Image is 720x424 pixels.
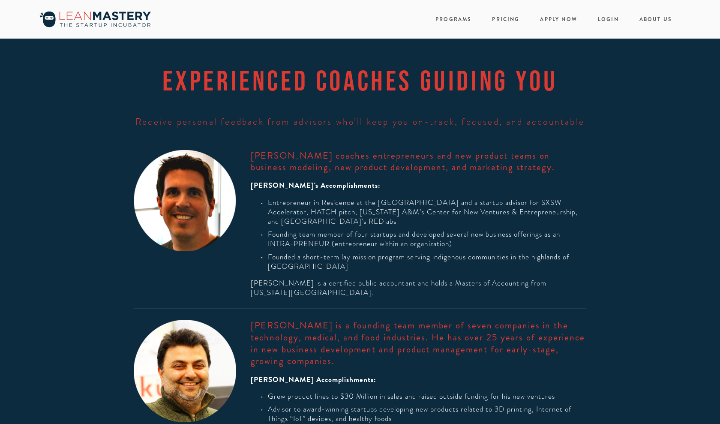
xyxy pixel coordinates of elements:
[435,15,471,23] a: Programs
[639,14,672,25] a: About Us
[251,320,586,367] h2: [PERSON_NAME] is a founding team member of seven companies in the technology, medical, and food i...
[134,150,236,251] img: StephenWhite_201404_13_Circle.png
[268,230,586,249] p: Founding team member of four startups and developed several new business offerings as an INTRA-PR...
[251,180,381,191] strong: [PERSON_NAME]'s Accomplishments:
[540,14,577,25] a: Apply Now
[134,320,236,422] img: ShafiquePappa_201503_35_Circle.png
[134,115,586,128] h3: Receive personal feedback from advisors who’ll keep you on-track, focused, and accountable
[492,14,519,25] a: Pricing
[268,392,586,401] p: Grew product lines to $30 Million in sales and raised outside funding for his new ventures
[268,198,586,226] p: Entrepreneur in Residence at the [GEOGRAPHIC_DATA] and a startup advisor for SXSW Accelerator, HA...
[251,150,586,174] h2: [PERSON_NAME] coaches entrepreneurs and new product teams on business modeling, new product devel...
[251,279,586,298] p: [PERSON_NAME] is a certified public accountant and holds a Masters of Accounting from [US_STATE][...
[598,14,619,25] a: Login
[35,9,155,30] img: LeanMastery, the incubator your startup needs to get going, grow &amp; thrive
[134,65,586,96] h1: EXPERIENCED COACHES GUIDING YOU
[268,253,586,271] p: Founded a short-term lay mission program serving indigenous communities in the highlands of [GEOG...
[268,405,586,424] p: Advisor to award-winning startups developing new products related to 3D printing, Internet of Thi...
[251,374,377,385] strong: [PERSON_NAME] Accomplishments:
